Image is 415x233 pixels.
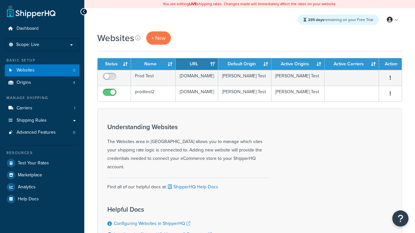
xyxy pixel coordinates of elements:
th: Default Origin: activate to sort column ascending [218,58,271,70]
td: Prod Test [131,70,176,86]
span: Test Your Rates [18,161,49,166]
h3: Helpful Docs [107,206,224,213]
a: Analytics [5,181,79,193]
th: Action [379,58,402,70]
span: Dashboard [17,26,39,31]
a: Carriers 1 [5,102,79,114]
a: ShipperHQ Home [7,5,55,18]
div: The Websites area in [GEOGRAPHIC_DATA] allows you to manage which sites your shipping rate logic ... [107,123,269,171]
a: Marketplace [5,169,79,181]
button: Open Resource Center [392,210,409,227]
td: [DOMAIN_NAME] [176,86,218,102]
span: 0 [73,130,75,135]
span: Advanced Features [17,130,56,135]
td: [PERSON_NAME] Test [218,86,271,102]
a: + New [146,31,171,45]
div: Find all of our helpful docs at: [107,178,269,191]
th: URL: activate to sort column ascending [176,58,218,70]
span: + New [151,34,166,42]
a: Websites 2 [5,64,79,76]
h3: Understanding Websites [107,123,269,130]
b: LIVE [189,1,197,7]
span: Marketplace [18,172,42,178]
li: Advanced Features [5,127,79,139]
span: Carriers [17,105,32,111]
a: ShipperHQ Help Docs [167,183,218,190]
td: [DOMAIN_NAME] [176,70,218,86]
a: Shipping Rules [5,115,79,127]
a: Origins 4 [5,77,79,89]
a: Test Your Rates [5,157,79,169]
th: Active Origins: activate to sort column ascending [271,58,325,70]
td: [PERSON_NAME] Test [271,70,325,86]
strong: 235 days [308,17,324,23]
span: 4 [73,80,75,85]
th: Name: activate to sort column ascending [131,58,176,70]
span: 2 [73,68,75,73]
td: [PERSON_NAME] Test [218,70,271,86]
li: Websites [5,64,79,76]
th: Status: activate to sort column ascending [98,58,131,70]
span: Scope: Live [16,42,39,48]
td: prodtest2 [131,86,176,102]
div: remaining on your Free Trial [298,15,379,25]
span: Analytics [18,184,36,190]
a: Advanced Features 0 [5,127,79,139]
span: Help Docs [18,196,39,202]
li: Origins [5,77,79,89]
td: [PERSON_NAME] Test [271,86,325,102]
th: Active Carriers: activate to sort column ascending [325,58,379,70]
a: Help Docs [5,193,79,205]
span: Origins [17,80,31,85]
div: Resources [5,150,79,156]
span: Shipping Rules [17,118,47,123]
h1: Websites [97,32,134,44]
span: 1 [74,105,75,111]
a: Dashboard [5,23,79,35]
li: Carriers [5,102,79,114]
div: Basic Setup [5,58,79,63]
div: Manage Shipping [5,95,79,101]
span: Websites [17,68,35,73]
a: Configuring Websites in ShipperHQ [114,220,190,227]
